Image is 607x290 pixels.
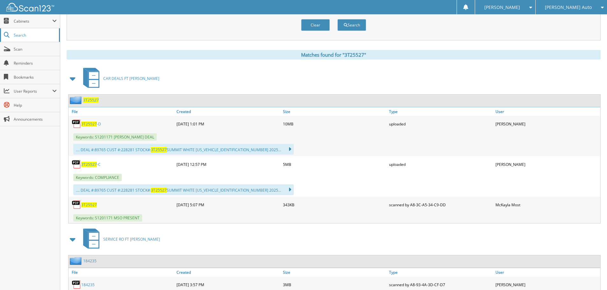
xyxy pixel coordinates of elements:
span: [PERSON_NAME] Auto [545,5,592,9]
div: .... DEAL #:89765 CUST #:228281 STOCK#: SUMMIT WHITE [US_VEHICLE_IDENTIFICATION_NUMBER] 2025... [73,144,294,155]
span: Keywords: S1201171 [PERSON_NAME] DEAL [73,133,157,141]
a: Size [281,107,388,116]
span: 3T25527 [81,162,97,167]
span: CAR DEALS FT [PERSON_NAME] [103,76,159,81]
div: [DATE] 12:57 PM [175,158,281,171]
div: 343KB [281,198,388,211]
div: 5MB [281,158,388,171]
div: [DATE] 5:07 PM [175,198,281,211]
img: scan123-logo-white.svg [6,3,54,11]
a: User [494,268,600,277]
iframe: Chat Widget [575,259,607,290]
a: Size [281,268,388,277]
span: Search [14,32,56,38]
div: [PERSON_NAME] [494,158,600,171]
a: File [69,268,175,277]
span: Cabinets [14,18,52,24]
a: 3T25527 [83,97,99,103]
a: 184235 [83,258,97,264]
img: folder2.png [70,96,83,104]
button: Search [337,19,366,31]
span: SERVICE RO FT [PERSON_NAME] [103,237,160,242]
span: User Reports [14,88,52,94]
a: User [494,107,600,116]
a: Created [175,107,281,116]
span: Announcements [14,117,57,122]
a: Type [387,268,494,277]
div: 10MB [281,117,388,130]
button: Clear [301,19,330,31]
img: PDF.png [72,200,81,209]
a: 3T25527-D [81,121,101,127]
span: Keywords: S1201171 MSO PRESENT [73,214,142,222]
span: Reminders [14,60,57,66]
span: 3T25527 [81,121,97,127]
div: scanned by A8-3C-A5-34-C9-DD [387,198,494,211]
img: PDF.png [72,119,81,129]
span: 3T25527 [151,187,167,193]
img: PDF.png [72,159,81,169]
div: Matches found for "3T25527" [67,50,601,60]
span: Help [14,103,57,108]
a: 184235 [81,282,95,287]
div: [DATE] 1:01 PM [175,117,281,130]
a: Type [387,107,494,116]
span: 3T25527 [151,147,167,152]
a: CAR DEALS FT [PERSON_NAME] [79,66,159,91]
div: [PERSON_NAME] [494,117,600,130]
a: 3T25527 [81,202,97,208]
a: File [69,107,175,116]
a: 3T25527-C [81,162,101,167]
img: PDF.png [72,280,81,289]
div: .... DEAL #:89765 CUST #:228281 STOCK#: SUMMIT WHITE [US_VEHICLE_IDENTIFICATION_NUMBER] 2025... [73,184,294,195]
span: [PERSON_NAME] [484,5,520,9]
a: SERVICE RO FT [PERSON_NAME] [79,227,160,252]
span: Keywords: COMPLIANCE [73,174,122,181]
span: Bookmarks [14,74,57,80]
a: Created [175,268,281,277]
div: uploaded [387,158,494,171]
img: folder2.png [70,257,83,265]
div: McKayla Most [494,198,600,211]
div: uploaded [387,117,494,130]
span: Scan [14,46,57,52]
